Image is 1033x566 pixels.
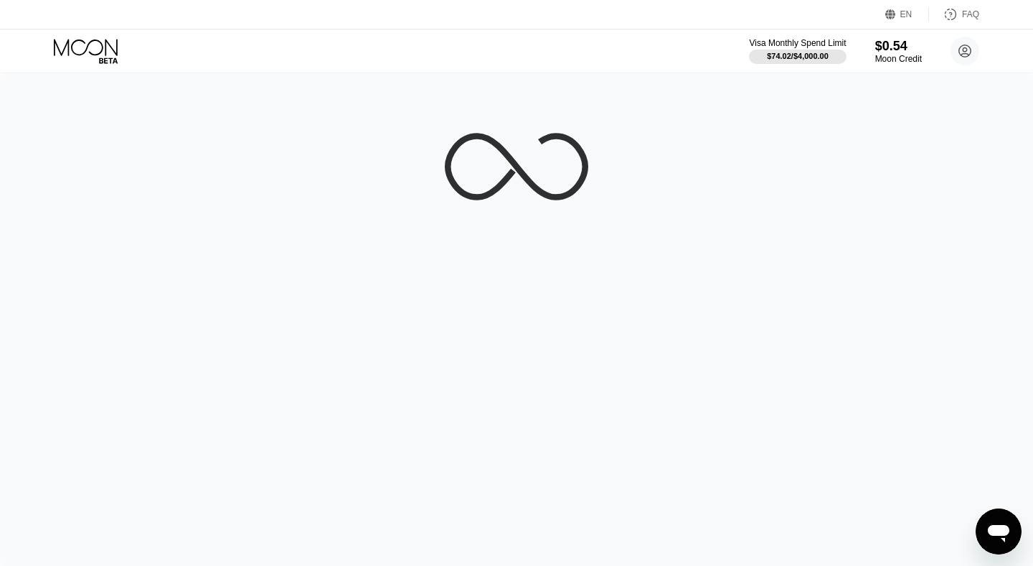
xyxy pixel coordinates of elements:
[749,38,846,48] div: Visa Monthly Spend Limit
[875,39,922,64] div: $0.54Moon Credit
[767,52,829,60] div: $74.02 / $4,000.00
[749,38,846,64] div: Visa Monthly Spend Limit$74.02/$4,000.00
[976,509,1022,555] iframe: Button to launch messaging window
[962,9,979,19] div: FAQ
[929,7,979,22] div: FAQ
[875,39,922,54] div: $0.54
[885,7,929,22] div: EN
[875,54,922,64] div: Moon Credit
[900,9,912,19] div: EN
